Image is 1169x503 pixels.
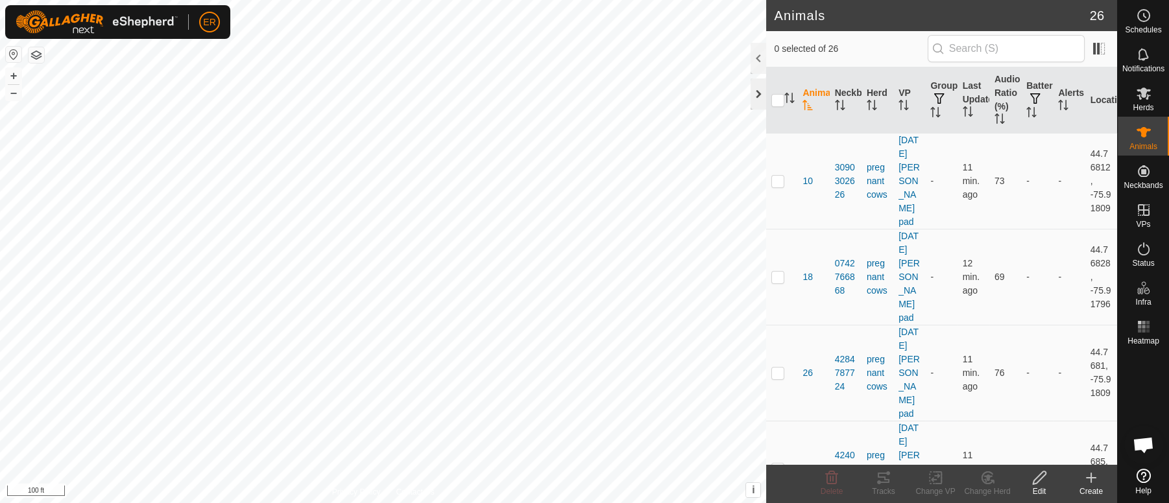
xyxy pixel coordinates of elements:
span: 0 selected of 26 [774,42,927,56]
a: Help [1118,463,1169,500]
span: 26 [1090,6,1104,25]
div: 0742766868 [835,257,856,298]
a: [DATE] [PERSON_NAME] pad [898,231,920,323]
span: Aug 29, 2025, 12:20 AM [963,354,980,392]
button: i [746,483,760,497]
td: - [1021,229,1053,325]
button: Map Layers [29,47,44,63]
td: - [1053,229,1085,325]
span: 69 [994,272,1005,282]
span: Delete [821,487,843,496]
span: i [752,484,754,495]
td: 44.76812, -75.91809 [1085,133,1117,229]
p-sorticon: Activate to sort [898,102,909,112]
th: VP [893,67,925,134]
p-sorticon: Activate to sort [835,102,845,112]
div: Change VP [910,485,961,497]
input: Search (S) [928,35,1085,62]
span: Help [1135,487,1151,495]
span: Herds [1133,104,1153,111]
td: - [925,325,957,421]
th: Herd [862,67,893,134]
td: - [1021,133,1053,229]
a: Privacy Policy [332,486,381,498]
span: Infra [1135,298,1151,306]
span: Notifications [1122,65,1164,73]
p-sorticon: Activate to sort [930,109,941,119]
div: pregnant cows [867,353,888,393]
span: 18 [802,270,813,284]
button: Reset Map [6,47,21,62]
td: - [925,229,957,325]
p-sorticon: Activate to sort [802,102,813,112]
th: Battery [1021,67,1053,134]
span: ER [203,16,215,29]
span: Aug 29, 2025, 12:20 AM [963,162,980,200]
span: 26 [802,366,813,380]
th: Location [1085,67,1117,134]
span: 76 [994,368,1005,378]
td: - [925,133,957,229]
span: Status [1132,259,1154,267]
div: 4240204370 [835,449,856,489]
td: - [1053,133,1085,229]
div: 3090302626 [835,161,856,202]
td: 44.7681, -75.91809 [1085,325,1117,421]
span: Aug 29, 2025, 12:20 AM [963,258,980,296]
h2: Animals [774,8,1089,23]
span: 67 [994,463,1005,474]
th: Alerts [1053,67,1085,134]
a: [DATE] [PERSON_NAME] pad [898,327,920,419]
td: - [1021,325,1053,421]
button: + [6,68,21,84]
div: pregnant cows [867,161,888,202]
span: 33 [802,462,813,476]
span: Heatmap [1127,337,1159,345]
span: VPs [1136,220,1150,228]
p-sorticon: Activate to sort [994,115,1005,126]
th: Animal [797,67,829,134]
p-sorticon: Activate to sort [867,102,877,112]
th: Audio Ratio (%) [989,67,1021,134]
div: Change Herd [961,485,1013,497]
span: Animals [1129,143,1157,150]
p-sorticon: Activate to sort [963,108,973,119]
span: 73 [994,176,1005,186]
span: 10 [802,174,813,188]
img: Gallagher Logo [16,10,178,34]
td: 44.76828, -75.91796 [1085,229,1117,325]
a: [DATE] [PERSON_NAME] pad [898,135,920,227]
a: Contact Us [396,486,434,498]
div: Create [1065,485,1117,497]
span: Aug 29, 2025, 12:20 AM [963,450,980,487]
div: pregnant cows [867,449,888,489]
p-sorticon: Activate to sort [1026,109,1037,119]
div: 4284787724 [835,353,856,393]
p-sorticon: Activate to sort [1058,102,1068,112]
th: Last Updated [958,67,989,134]
a: Open chat [1124,425,1163,464]
p-sorticon: Activate to sort [784,95,795,105]
th: Neckband [830,67,862,134]
span: Neckbands [1124,181,1163,189]
div: Edit [1013,485,1065,497]
button: – [6,85,21,100]
td: - [1053,325,1085,421]
div: Tracks [858,485,910,497]
div: pregnant cows [867,257,888,298]
th: Groups [925,67,957,134]
span: Schedules [1125,26,1161,34]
